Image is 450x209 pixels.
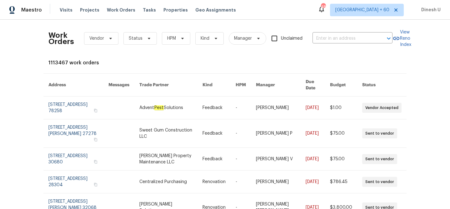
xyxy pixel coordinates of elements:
[231,97,251,119] td: -
[143,8,156,12] span: Tasks
[197,119,231,148] td: Feedback
[48,32,74,45] h2: Work Orders
[89,35,104,42] span: Vendor
[197,171,231,193] td: Renovation
[231,171,251,193] td: -
[419,7,441,13] span: Dinesh U
[251,97,301,119] td: [PERSON_NAME]
[21,7,42,13] span: Maestro
[325,74,357,97] th: Budget
[134,97,197,119] td: Advent Solutions
[231,148,251,171] td: -
[251,74,301,97] th: Manager
[251,171,301,193] td: [PERSON_NAME]
[234,35,252,42] span: Manager
[93,182,98,187] button: Copy Address
[231,74,251,97] th: HPM
[43,74,103,97] th: Address
[107,7,135,13] span: Work Orders
[335,7,389,13] span: [GEOGRAPHIC_DATA] + 60
[167,35,176,42] span: HPM
[93,108,98,113] button: Copy Address
[384,34,393,43] button: Open
[93,137,98,142] button: Copy Address
[231,119,251,148] td: -
[251,119,301,148] td: [PERSON_NAME] P
[60,7,72,13] span: Visits
[281,35,302,42] span: Unclaimed
[357,74,407,97] th: Status
[312,34,375,43] input: Enter in an address
[80,7,99,13] span: Projects
[392,29,411,48] a: View Reno Index
[129,35,142,42] span: Status
[93,159,98,165] button: Copy Address
[197,97,231,119] td: Feedback
[134,119,197,148] td: Sweet Gum Construction LLC
[197,74,231,97] th: Kind
[134,171,197,193] td: Centralized Purchasing
[251,148,301,171] td: [PERSON_NAME] V
[201,35,209,42] span: Kind
[197,148,231,171] td: Feedback
[301,74,325,97] th: Due Date
[195,7,236,13] span: Geo Assignments
[134,148,197,171] td: [PERSON_NAME] Property Maintenance LLC
[163,7,188,13] span: Properties
[134,74,197,97] th: Trade Partner
[103,74,134,97] th: Messages
[321,4,325,10] div: 486
[48,60,402,66] div: 1113467 work orders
